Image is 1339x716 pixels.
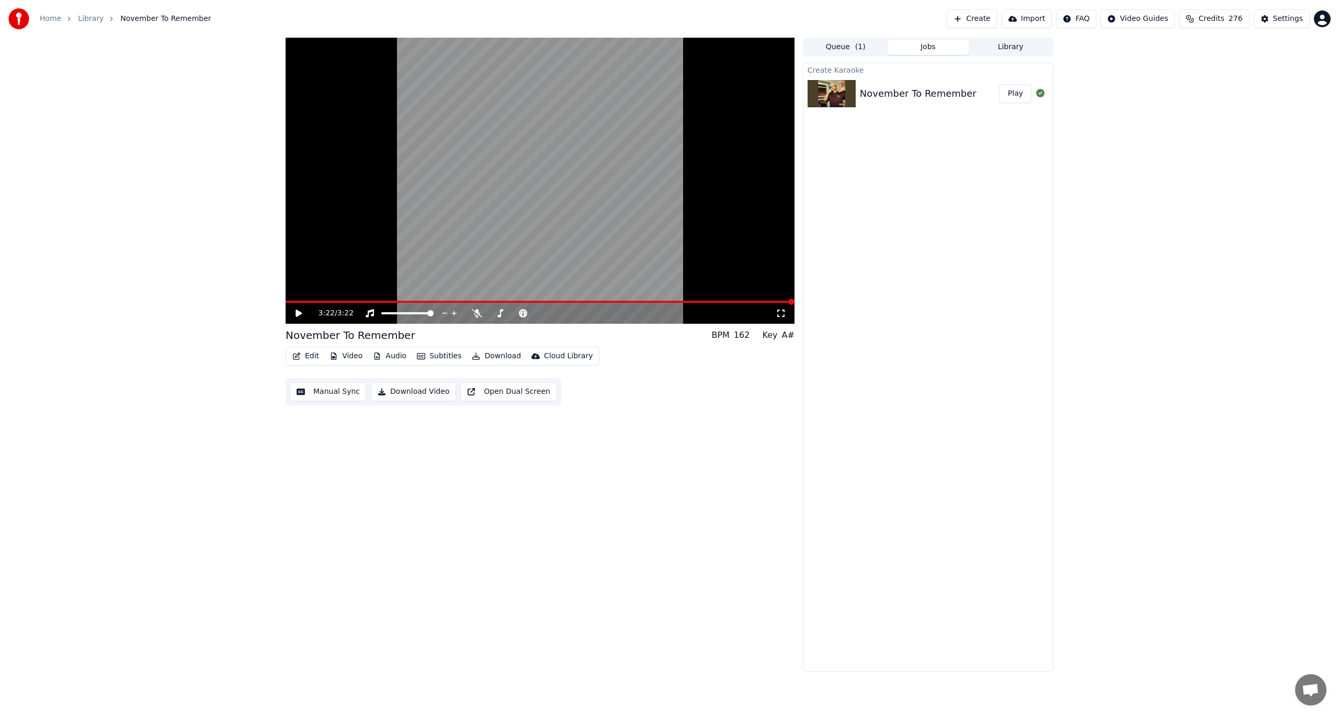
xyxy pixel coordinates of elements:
button: Download [468,349,525,363]
div: 162 [734,329,750,342]
a: Library [78,14,104,24]
button: Video [325,349,367,363]
button: Download Video [371,382,456,401]
div: November To Remember [860,86,977,101]
button: Settings [1254,9,1310,28]
button: Edit [288,349,323,363]
button: Library [969,40,1052,55]
button: Create [947,9,997,28]
button: Import [1002,9,1052,28]
button: Video Guides [1100,9,1175,28]
div: Key [762,329,777,342]
div: A# [781,329,794,342]
button: Open Dual Screen [460,382,557,401]
a: Open chat [1295,674,1326,706]
span: 276 [1229,14,1243,24]
button: Subtitles [413,349,466,363]
button: Queue [804,40,887,55]
span: 3:22 [337,308,354,319]
button: Play [999,84,1032,103]
img: youka [8,8,29,29]
span: November To Remember [120,14,211,24]
div: Settings [1273,14,1303,24]
a: Home [40,14,61,24]
button: FAQ [1056,9,1096,28]
span: ( 1 ) [855,42,866,52]
span: Credits [1198,14,1224,24]
div: November To Remember [286,328,415,343]
button: Manual Sync [290,382,367,401]
div: BPM [711,329,729,342]
div: / [319,308,344,319]
span: 3:22 [319,308,335,319]
button: Audio [369,349,411,363]
div: Create Karaoke [803,63,1053,76]
button: Jobs [887,40,970,55]
button: Credits276 [1179,9,1249,28]
nav: breadcrumb [40,14,211,24]
div: Cloud Library [544,351,593,361]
